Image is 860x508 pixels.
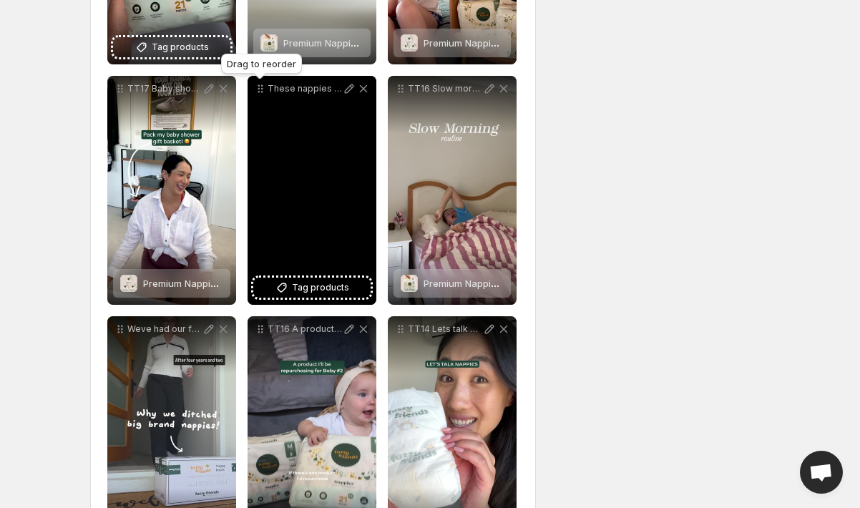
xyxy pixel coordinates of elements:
div: These nappies are planet-friendly and 100 free from nastiesno chlorine lotions latex or fragrance... [248,76,376,305]
span: Premium Nappies Starter Pack [424,278,560,289]
p: These nappies are planet-friendly and 100 free from nastiesno chlorine lotions latex or fragrances [268,83,342,94]
p: TT17 Baby shower basket v2 [127,83,202,94]
img: Premium Nappies Starter Pack [401,275,418,292]
img: Premium Nappies Starter Pack [260,34,278,52]
button: Tag products [253,278,371,298]
p: TT14 Lets talk nappies [408,323,482,335]
span: Tag products [292,280,349,295]
img: Premium Nappies 2-Week Pack [120,275,137,292]
div: Open chat [800,451,843,494]
button: Tag products [113,37,230,57]
div: TT17 Baby shower basket v2Premium Nappies 2-Week PackPremium Nappies 2-Week Pack [107,76,236,305]
img: Premium Nappies 2-Week Pack [401,34,418,52]
span: Premium Nappies 2-Week Pack [424,37,564,49]
span: Premium Nappies 2-Week Pack [143,278,283,289]
p: Weve had our fair share of nappy fails leaks blowouts red marks you name it After trying what fel... [127,323,202,335]
p: TT16 A product Ill be repurchasing [268,323,342,335]
p: TT16 Slow mornings v2 [408,83,482,94]
span: Tag products [152,40,209,54]
span: Premium Nappies Starter Pack [283,37,419,49]
div: TT16 Slow mornings v2Premium Nappies Starter PackPremium Nappies Starter Pack [388,76,517,305]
